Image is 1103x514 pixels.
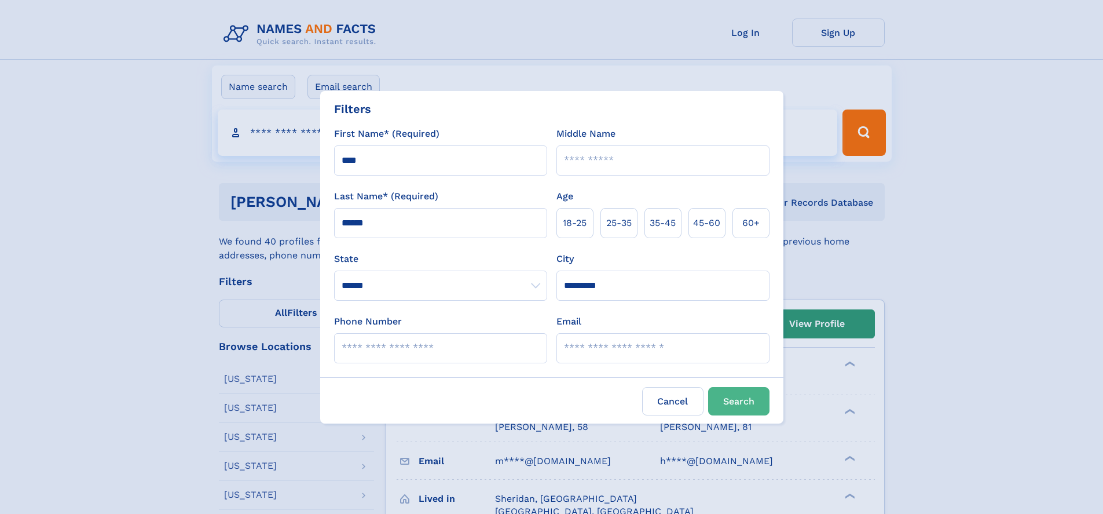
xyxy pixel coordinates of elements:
span: 45‑60 [693,216,720,230]
label: State [334,252,547,266]
span: 60+ [742,216,760,230]
label: Age [556,189,573,203]
label: Phone Number [334,315,402,329]
label: First Name* (Required) [334,127,439,141]
label: Email [556,315,581,329]
span: 35‑45 [650,216,676,230]
span: 18‑25 [563,216,587,230]
span: 25‑35 [606,216,632,230]
button: Search [708,387,769,415]
label: Cancel [642,387,703,415]
div: Filters [334,100,371,118]
label: City [556,252,574,266]
label: Middle Name [556,127,615,141]
label: Last Name* (Required) [334,189,438,203]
